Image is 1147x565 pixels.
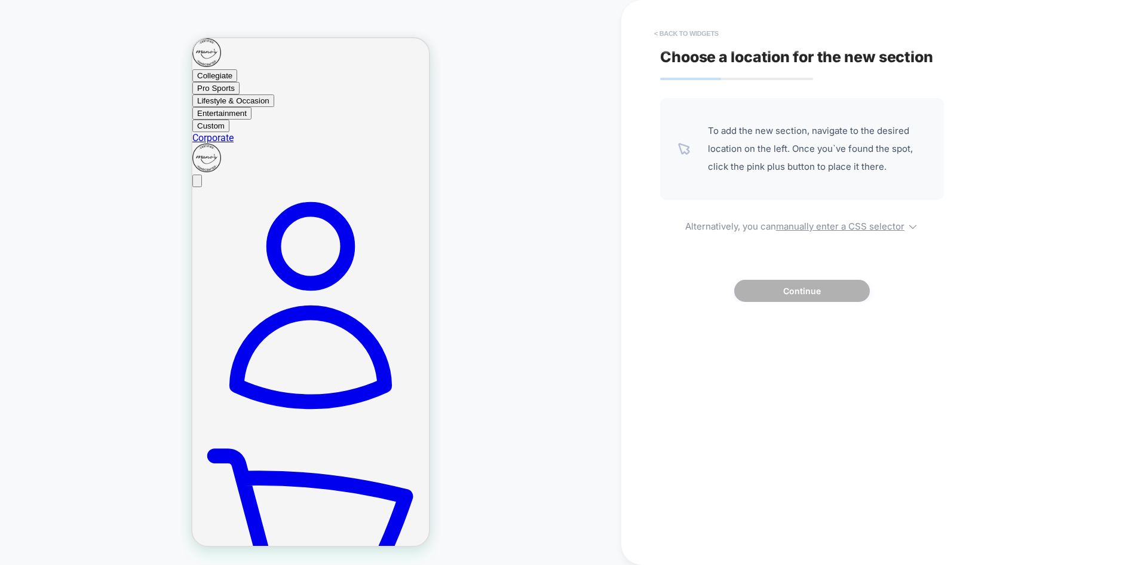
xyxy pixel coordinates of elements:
[678,143,690,155] img: pointer
[734,280,870,302] button: Continue
[660,48,933,66] span: Choose a location for the new section
[648,24,725,43] button: < Back to widgets
[776,221,904,232] u: manually enter a CSS selector
[708,122,926,176] span: To add the new section, navigate to the desired location on the left. Once you`ve found the spot,...
[660,218,944,232] span: Alternatively, you can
